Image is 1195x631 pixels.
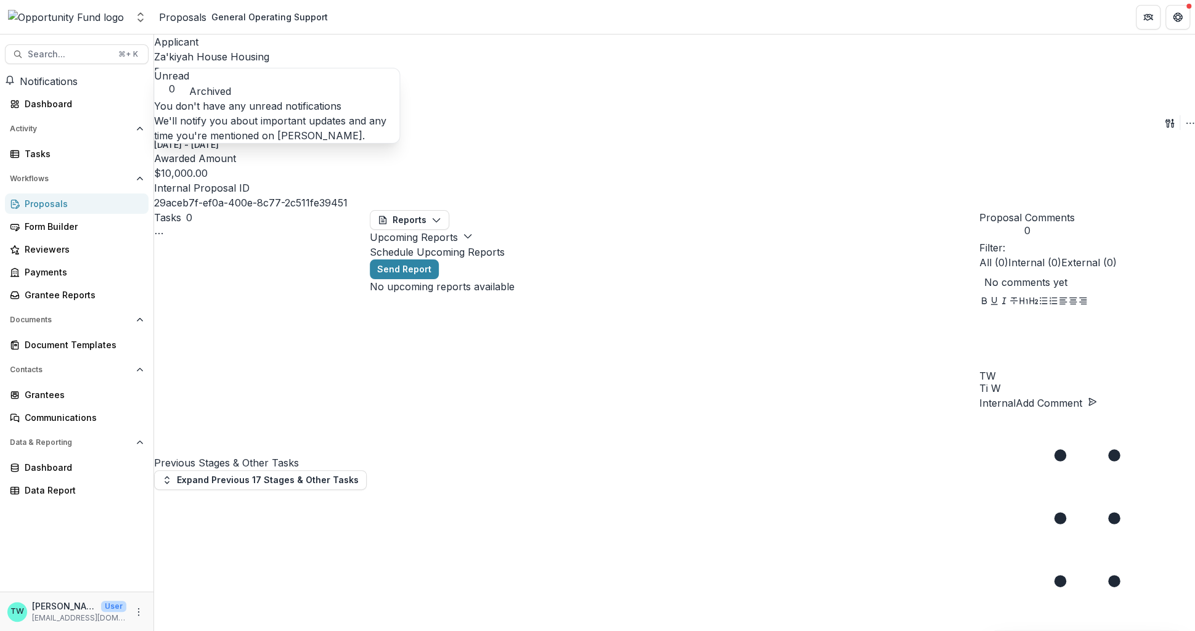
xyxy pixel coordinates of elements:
button: Bullet List [1038,295,1048,309]
div: Reviewers [25,243,139,256]
button: More [131,605,146,619]
a: Dashboard [5,94,149,114]
a: Data Report [5,480,149,500]
p: [EMAIL_ADDRESS][DOMAIN_NAME] [32,613,126,624]
button: Internal [979,396,1016,410]
span: 0 [154,83,189,95]
div: Tasks [25,147,139,160]
p: Pipeline [154,64,348,79]
button: Open Data & Reporting [5,433,149,452]
a: Tasks [5,144,149,164]
button: Upcoming Reports [370,230,473,245]
p: User [101,601,126,612]
button: Unread [154,68,189,95]
span: Contacts [10,365,131,374]
p: Filter: [979,240,1195,255]
img: Opportunity Fund logo [8,10,124,25]
p: Applicant [154,35,348,49]
a: Proposals [159,10,206,25]
span: 0 [979,225,1075,237]
a: Grantees [5,385,149,405]
button: Reports [370,210,449,230]
h4: Previous Stages & Other Tasks [154,455,370,470]
p: You don't have any unread notifications [154,99,399,113]
button: Expand Previous 17 Stages & Other Tasks [154,470,367,490]
p: No upcoming reports available [370,279,979,294]
a: Proposals [5,193,149,214]
div: Grantee Reports [25,288,139,301]
div: Payments [25,266,139,279]
button: Underline [989,295,999,309]
div: Data Report [25,484,139,497]
p: $10,000.00 [154,166,208,181]
a: Document Templates [5,335,149,355]
button: Ordered List [1048,295,1058,309]
button: Toggle View Cancelled Tasks [154,225,164,240]
div: Proposals [25,197,139,210]
a: Grantee Reports [5,285,149,305]
button: Align Right [1078,295,1088,309]
span: Internal ( 0 ) [1008,256,1061,269]
button: Heading 1 [1019,295,1029,309]
button: Align Left [1058,295,1068,309]
div: Ti Wilhelm [979,371,1195,381]
button: Open Contacts [5,360,149,380]
h2: Schedule Upcoming Reports [370,245,979,259]
a: Payments [5,262,149,282]
span: Search... [28,49,111,60]
button: Add Comment [1016,396,1097,410]
button: Partners [1136,5,1160,30]
a: Form Builder [5,216,149,237]
button: Align Center [1068,295,1078,309]
button: Heading 2 [1029,295,1038,309]
button: Get Help [1165,5,1190,30]
div: Dashboard [25,461,139,474]
a: Dashboard [5,457,149,478]
span: 0 [186,211,192,224]
div: Document Templates [25,338,139,351]
p: We'll notify you about important updates and any time you're mentioned on [PERSON_NAME]. [154,113,399,143]
span: Documents [10,315,131,324]
a: Reviewers [5,239,149,259]
p: Awarded Amount [154,151,348,166]
p: [DATE] - [DATE] [154,138,219,151]
button: Open entity switcher [132,5,149,30]
p: 29aceb7f-ef0a-400e-8c77-2c511fe39451 [154,195,348,210]
button: Bold [979,295,989,309]
div: Dashboard [25,97,139,110]
div: Communications [25,411,139,424]
button: Open Documents [5,310,149,330]
p: No comments yet [984,275,1190,290]
span: Activity [10,124,131,133]
button: Send Report [370,259,439,279]
button: Italicize [999,295,1009,309]
span: External ( 0 ) [1061,256,1117,269]
button: Strike [1009,295,1019,309]
button: Open Workflows [5,169,149,189]
div: General Operating Support [211,10,328,23]
button: Open Activity [5,119,149,139]
p: [PERSON_NAME] [32,600,96,613]
button: Search... [5,44,149,64]
a: Communications [5,407,149,428]
h3: Tasks [154,210,181,225]
span: Workflows [10,174,131,183]
p: Ti W [979,381,1195,396]
button: Notifications [5,74,78,89]
nav: breadcrumb [159,8,333,26]
div: Form Builder [25,220,139,233]
p: Internal Proposal ID [154,181,348,195]
span: All ( 0 ) [979,256,1008,269]
div: Ti Wilhelm [10,608,24,616]
span: Data & Reporting [10,438,131,447]
div: ⌘ + K [116,47,141,61]
div: Grantees [25,388,139,401]
span: Notifications [20,75,78,88]
button: Proposal Comments [979,210,1075,237]
a: Za'kiyah House Housing [154,51,269,63]
button: Archived [189,84,231,99]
